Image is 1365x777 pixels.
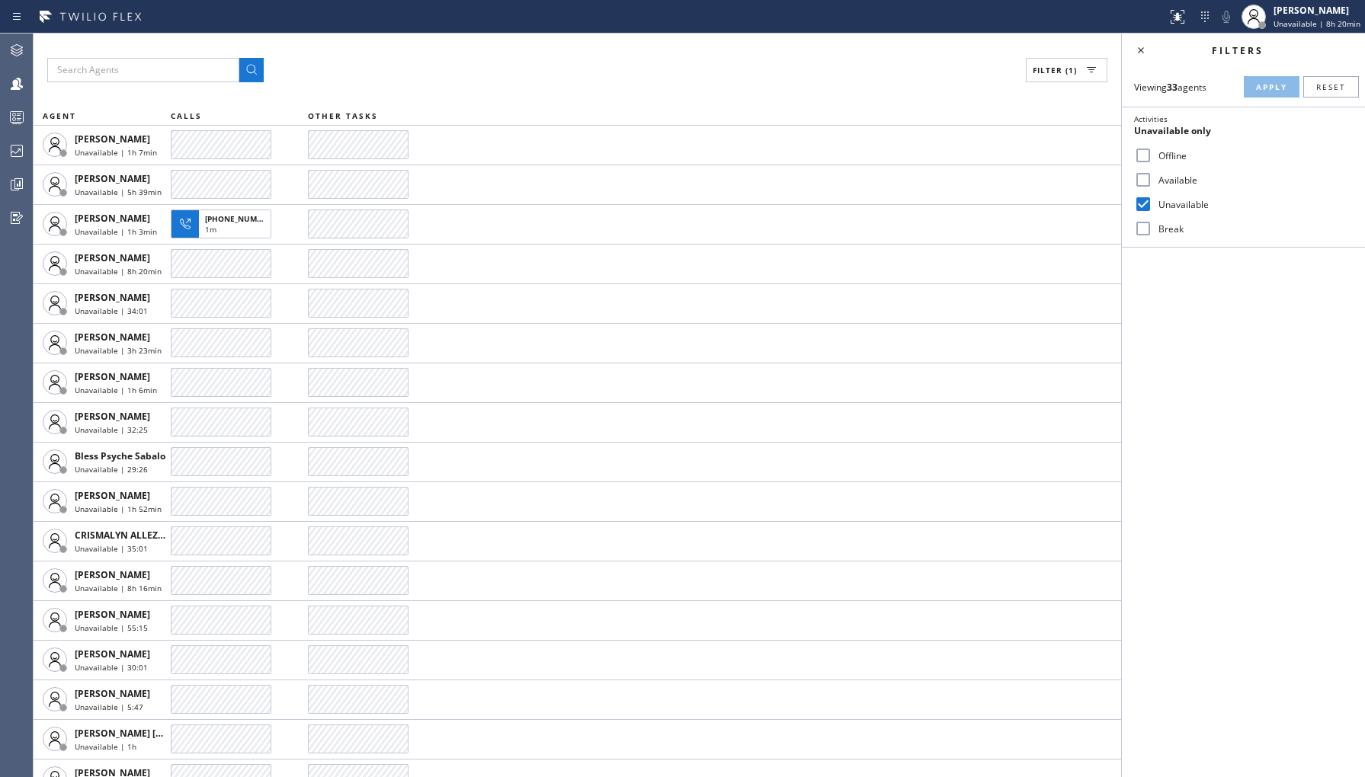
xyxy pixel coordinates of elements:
[75,662,148,673] span: Unavailable | 30:01
[75,464,148,475] span: Unavailable | 29:26
[75,489,150,502] span: [PERSON_NAME]
[1216,6,1237,27] button: Mute
[75,504,162,514] span: Unavailable | 1h 52min
[47,58,239,82] input: Search Agents
[75,647,150,660] span: [PERSON_NAME]
[1303,76,1359,98] button: Reset
[75,583,162,593] span: Unavailable | 8h 16min
[1244,76,1299,98] button: Apply
[75,187,162,197] span: Unavailable | 5h 39min
[75,727,228,740] span: [PERSON_NAME] [PERSON_NAME]
[75,622,148,633] span: Unavailable | 55:15
[75,568,150,581] span: [PERSON_NAME]
[205,213,274,224] span: [PHONE_NUMBER]
[75,608,150,621] span: [PERSON_NAME]
[75,385,157,395] span: Unavailable | 1h 6min
[75,133,150,145] span: [PERSON_NAME]
[75,529,169,542] span: CRISMALYN ALLEZER
[171,110,202,121] span: CALLS
[1152,174,1353,187] label: Available
[75,741,136,752] span: Unavailable | 1h
[75,291,150,304] span: [PERSON_NAME]
[308,110,378,121] span: OTHER TASKS
[1152,198,1353,211] label: Unavailable
[1167,81,1178,94] strong: 33
[171,205,276,243] button: [PHONE_NUMBER]1m
[1152,222,1353,235] label: Break
[75,345,162,356] span: Unavailable | 3h 23min
[205,224,216,235] span: 1m
[43,110,76,121] span: AGENT
[1152,149,1353,162] label: Offline
[75,687,150,700] span: [PERSON_NAME]
[1134,81,1206,94] span: Viewing agents
[75,331,150,344] span: [PERSON_NAME]
[75,424,148,435] span: Unavailable | 32:25
[75,543,148,554] span: Unavailable | 35:01
[1134,114,1353,124] div: Activities
[1134,124,1211,137] span: Unavailable only
[1256,82,1287,92] span: Apply
[75,147,157,158] span: Unavailable | 1h 7min
[1212,44,1264,57] span: Filters
[75,702,143,712] span: Unavailable | 5:47
[75,226,157,237] span: Unavailable | 1h 3min
[75,172,150,185] span: [PERSON_NAME]
[1026,58,1107,82] button: Filter (1)
[1274,18,1360,29] span: Unavailable | 8h 20min
[75,370,150,383] span: [PERSON_NAME]
[1274,4,1360,17] div: [PERSON_NAME]
[75,410,150,423] span: [PERSON_NAME]
[1316,82,1346,92] span: Reset
[75,449,165,462] span: Bless Psyche Sabalo
[75,266,162,277] span: Unavailable | 8h 20min
[1033,65,1077,75] span: Filter (1)
[75,305,148,316] span: Unavailable | 34:01
[75,251,150,264] span: [PERSON_NAME]
[75,212,150,225] span: [PERSON_NAME]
